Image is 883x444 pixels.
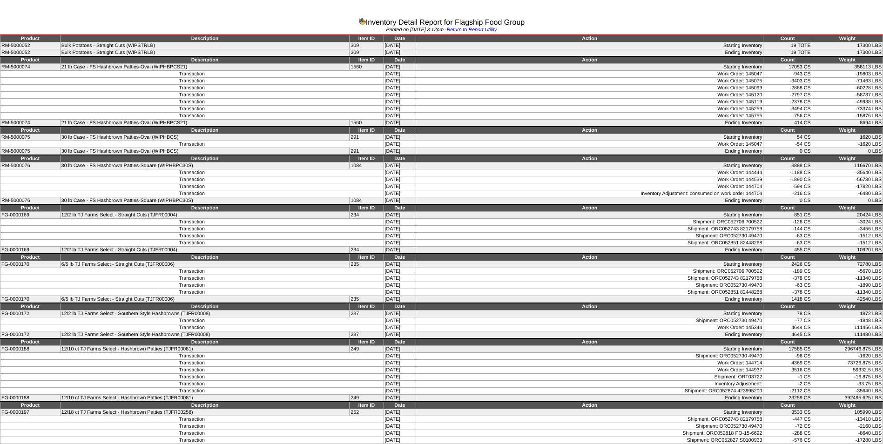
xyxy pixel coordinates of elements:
td: -49938 LBS [812,99,883,106]
td: RM-5000075 [0,148,61,155]
td: [DATE] [384,212,416,219]
td: Ending Inventory [416,49,763,57]
td: -1512 LBS [812,233,883,240]
td: [DATE] [384,360,416,367]
td: [DATE] [384,71,416,78]
td: [DATE] [384,85,416,92]
td: Transaction [0,381,384,388]
td: Date [384,35,416,42]
td: [DATE] [384,346,416,353]
td: [DATE] [384,113,416,120]
td: Transaction [0,99,384,106]
td: 1418 CS [763,296,812,303]
td: 0 CS [763,197,812,205]
td: Count [763,303,812,310]
td: Shipment: ORC052730 49470 [416,233,763,240]
td: -3494 CS [763,106,812,113]
td: -594 CS [763,183,812,190]
td: Item ID [350,155,384,162]
td: 111456 LBS [812,324,883,331]
td: Work Order: 144714 [416,360,763,367]
td: Item ID [350,35,384,42]
td: Transaction [0,141,384,148]
td: 1620 LBS [812,134,883,141]
td: 249 [350,346,384,353]
td: Item ID [350,56,384,64]
td: Shipment: ORC052851 82448268 [416,289,763,296]
td: Item ID [350,338,384,346]
td: -126 CS [763,219,812,226]
td: Transaction [0,282,384,289]
td: Description [60,56,350,64]
td: -1188 CS [763,169,812,176]
td: -943 CS [763,71,812,78]
td: Work Order: 145075 [416,78,763,85]
td: Product [0,254,61,261]
td: Transaction [0,176,384,183]
td: Shipment: ORC052706 700522 [416,219,763,226]
td: 12/2 lb TJ Farms Select - Straight Cuts (TJFR00004) [60,212,350,219]
td: Shipment: ORT03722 [416,374,763,381]
td: -96 CS [763,353,812,360]
td: Ending Inventory [416,296,763,303]
a: Return to Report Utility [447,27,497,33]
td: Work Order: 145047 [416,141,763,148]
td: 17300 LBS [812,49,883,57]
td: Ending Inventory [416,148,763,155]
td: -378 CS [763,275,812,282]
td: 309 [350,49,384,57]
td: Action [416,127,763,134]
td: FG-0000169 [0,212,61,219]
td: Transaction [0,78,384,85]
td: -19803 LBS [812,71,883,78]
td: 78 CS [763,310,812,317]
td: Ending Inventory [416,247,763,254]
td: -756 CS [763,113,812,120]
td: 12/2 lb TJ Farms Select - Southern Style Hashbrowns (TJFR00008) [60,310,350,317]
td: 851 CS [763,212,812,219]
td: [DATE] [384,99,416,106]
td: 30 lb Case - FS Hashbrown Patties-Oval (WIPHBCS) [60,134,350,141]
td: Action [416,254,763,261]
td: Transaction [0,85,384,92]
td: -1 CS [763,374,812,381]
td: 111480 LBS [812,331,883,339]
td: Description [60,127,350,134]
td: -2378 CS [763,99,812,106]
td: 6/5 lb TJ Farms Select - Straight Cuts (TJFR00006) [60,261,350,268]
td: Shipment: ORC052851 82448268 [416,240,763,247]
td: Action [416,56,763,64]
td: Action [416,204,763,212]
td: [DATE] [384,141,416,148]
td: -15876 LBS [812,113,883,120]
td: Count [763,155,812,162]
td: Action [416,35,763,42]
td: 2426 CS [763,261,812,268]
td: [DATE] [384,381,416,388]
td: -216 CS [763,190,812,197]
td: [DATE] [384,226,416,233]
td: 54 CS [763,134,812,141]
td: -33.75 LBS [812,381,883,388]
td: Item ID [350,303,384,310]
td: 72780 LBS [812,261,883,268]
td: 1560 [350,120,384,127]
td: 8694 LBS [812,120,883,127]
td: 0 CS [763,148,812,155]
td: FG-0000172 [0,331,61,339]
td: Work Order: 145120 [416,92,763,99]
td: Work Order: 144444 [416,169,763,176]
td: Product [0,155,61,162]
td: 17585 CS [763,346,812,353]
td: 455 CS [763,247,812,254]
td: 59332.5 LBS [812,367,883,374]
td: Count [763,254,812,261]
td: RM-5000074 [0,120,61,127]
td: Transaction [0,374,384,381]
td: 30 lb Case - FS Hashbrown Patties-Square (WIPHBPC30S) [60,162,350,169]
td: Shipment: ORC052730 49470 [416,282,763,289]
td: 3888 CS [763,162,812,169]
td: Action [416,155,763,162]
td: [DATE] [384,162,416,169]
td: Bulk Potatoes - Straight Cuts (WIPSTRLB) [60,42,350,49]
